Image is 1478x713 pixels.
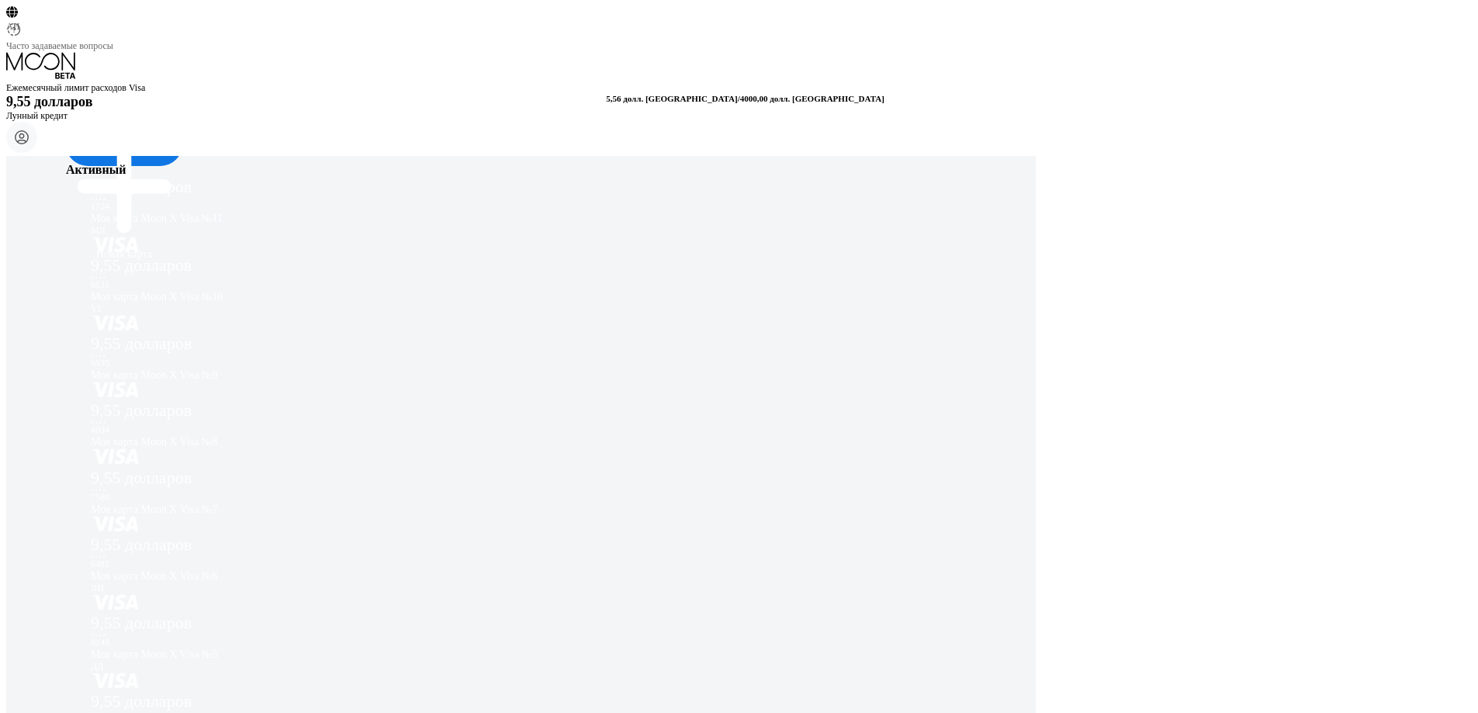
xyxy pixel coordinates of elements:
font: ЛИ [91,583,104,594]
div: ДД [91,661,262,673]
font: Моя карта Moon X Visa №5 [91,649,217,660]
font: ● ● ● ● [91,197,106,201]
font: 9,55 долларов [91,535,192,554]
font: 9,55 долларов [91,691,192,711]
font: 7580 [91,492,109,503]
div: ЛИ [91,583,262,594]
font: Ежемесячный лимит расходов Visa [6,82,145,93]
div: 9,55 долларов● ● ● ●7580Моя карта Moon X Visa №7 [91,468,262,535]
font: Моя карта Moon X Visa №10 [91,291,223,303]
font: 4034 [91,424,109,435]
font: МЛ [91,225,106,236]
font: Часто задаваемые вопросы [6,40,113,51]
font: 8148 [91,637,109,648]
font: VI [91,303,101,314]
font: АН [6,21,19,32]
font: Моя карта Moon X Visa №7 [91,504,217,515]
font: ● ● ● ● [91,633,106,637]
font: ● ● ● ● [91,555,106,559]
div: МЛ [91,225,262,237]
font: 9,55 долларов [91,255,192,275]
div: 9,55 долларов● ● ● ●8148Моя карта Moon X Visa №5ДД [91,613,262,691]
font: Моя карта Moon X Visa №6 [91,570,217,582]
font: ● ● ● ● [91,275,106,279]
font: 9,55 долларов [91,400,192,420]
div: VI [91,303,262,315]
font: Лунный кредит [6,110,67,121]
div: 9,55 долларов● ● ● ●6935Моя карта Moon X Visa №9 [91,334,262,400]
font: 9,55 долларов [91,613,192,632]
font: ● ● ● ● [91,421,106,424]
font: 9,55 долларов [6,94,92,109]
font: ● ● ● ● [91,354,106,358]
font: 9,55 долларов [91,177,192,196]
div: 9,55 долларов● ● ● ●6481Моя карта Moon X Visa №6ЛИ [91,535,262,613]
font: ● ● ● ● [91,488,106,492]
font: 6935 [91,358,109,369]
font: ДД [91,661,103,672]
font: 6481 [91,559,109,569]
font: Моя карта Moon X Visa №11 [91,213,223,224]
div: 9,55 долларов● ● ● ●4034Моя карта Moon X Visa №8 [91,400,262,467]
div: 9,55 долларов● ● ● ●1724Моя карта Moon X Visa №11МЛ [91,177,262,255]
font: Моя карта Moon X Visa №9 [91,369,217,381]
font: 6631 [91,279,109,290]
div: 9,55 долларов● ● ● ●6631Моя карта Moon X Visa №10VI [91,255,262,334]
font: 1724 [91,201,109,212]
font: Моя карта Moon X Visa №8 [91,436,217,448]
font: 9,55 долларов [91,468,192,487]
div: Активный [66,163,120,177]
font: Активный [66,163,126,176]
font: 9,55 долларов [91,334,192,353]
